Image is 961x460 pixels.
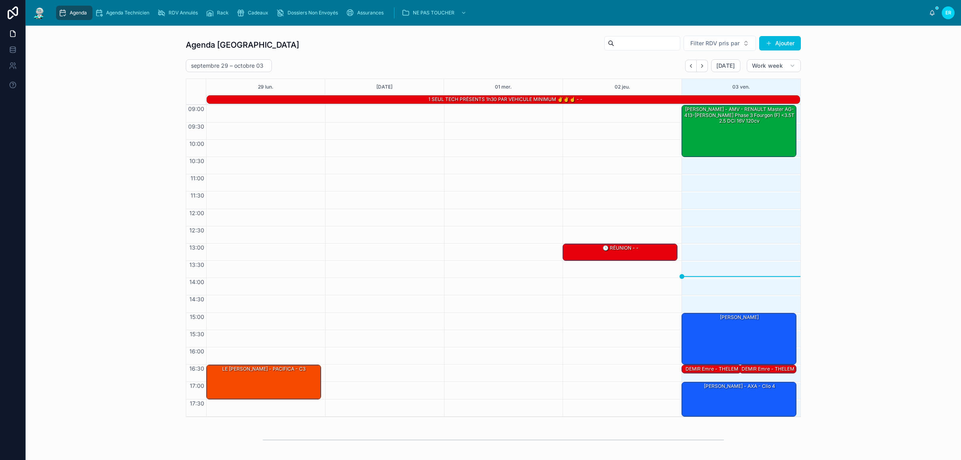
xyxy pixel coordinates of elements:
span: 10:30 [187,157,206,164]
div: [PERSON_NAME] - AMV - RENAULT Master AG-413-[PERSON_NAME] Phase 3 Fourgon (F) <3.5T 2.5 dCi 16V 1... [683,106,796,125]
span: 15:00 [188,313,206,320]
div: [PERSON_NAME] [683,314,796,321]
div: [PERSON_NAME] [682,313,796,365]
div: LE [PERSON_NAME] - PACIFICA - C3 [207,365,321,399]
span: Filter RDV pris par [690,39,740,47]
div: 1 SEUL TECH PRÉSENTS 1h30 PAR VEHICULE MINIMUM ✌️✌️☝️ - - [211,96,800,103]
div: [PERSON_NAME] - AXA - Clio 4 [683,383,796,390]
a: RDV Annulés [155,6,203,20]
h2: septembre 29 – octobre 03 [191,62,263,70]
img: App logo [32,6,46,19]
span: Rack [217,10,229,16]
a: Agenda Technicien [92,6,155,20]
span: Assurances [357,10,384,16]
button: [DATE] [711,59,740,72]
div: DEMIR Emre - THELEM ASSURANCE - MERCEDES-BENZ Sprinter [683,365,740,390]
span: RDV Annulés [169,10,198,16]
div: 🕒 RÉUNION - - [564,244,677,252]
span: NE PAS TOUCHER [413,10,454,16]
span: 17:00 [188,382,206,389]
span: 17:30 [188,400,206,407]
span: Work week [752,62,783,69]
a: Assurances [344,6,389,20]
span: 09:30 [186,123,206,130]
span: 15:30 [188,331,206,337]
span: 13:00 [187,244,206,251]
div: [PERSON_NAME] - AMV - RENAULT Master AG-413-[PERSON_NAME] Phase 3 Fourgon (F) <3.5T 2.5 dCi 16V 1... [682,105,796,157]
span: 16:30 [187,365,206,372]
div: DEMIR Emre - THELEM ASSURANCE - MERCEDES-BENZ Sprinter [682,365,741,373]
a: Dossiers Non Envoyés [274,6,344,20]
span: 13:30 [187,261,206,268]
span: Cadeaux [248,10,268,16]
div: LE [PERSON_NAME] - PACIFICA - C3 [208,365,320,373]
h1: Agenda [GEOGRAPHIC_DATA] [186,39,299,50]
div: [PERSON_NAME] - AXA - Clio 4 [682,382,796,416]
span: 16:00 [187,348,206,355]
button: Work week [747,59,801,72]
button: 02 jeu. [615,79,630,95]
a: Cadeaux [234,6,274,20]
span: Dossiers Non Envoyés [287,10,338,16]
a: NE PAS TOUCHER [399,6,470,20]
a: Agenda [56,6,92,20]
div: 1 SEUL TECH PRÉSENTS 1h30 PAR VEHICULE MINIMUM ✌️✌️☝️ - - [211,95,800,103]
button: Ajouter [759,36,801,50]
span: 12:30 [187,227,206,234]
a: Rack [203,6,234,20]
div: DEMIR Emre - THELEM ASSURANCE - MERCEDES-BENZ Sprinter [741,365,796,390]
span: 14:00 [187,278,206,285]
span: ER [945,10,951,16]
span: 10:00 [187,140,206,147]
button: 29 lun. [258,79,273,95]
span: Agenda [70,10,87,16]
div: 🕒 RÉUNION - - [563,244,677,260]
button: Select Button [684,36,756,51]
span: Agenda Technicien [106,10,149,16]
span: 12:00 [187,210,206,216]
div: DEMIR Emre - THELEM ASSURANCE - MERCEDES-BENZ Sprinter [740,365,796,373]
span: [DATE] [716,62,735,69]
span: 11:30 [189,192,206,199]
button: 03 ven. [732,79,750,95]
button: Next [697,60,708,72]
button: Back [685,60,697,72]
button: [DATE] [376,79,392,95]
span: 14:30 [187,296,206,303]
button: 01 mer. [495,79,512,95]
span: 11:00 [189,175,206,182]
span: 09:00 [186,105,206,112]
div: scrollable content [53,4,929,22]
